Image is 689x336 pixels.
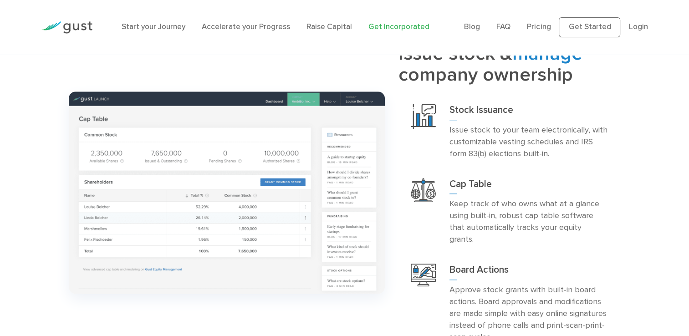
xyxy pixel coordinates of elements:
a: Pricing [527,22,551,31]
h3: Stock Issuance [449,104,608,120]
h2: Issue stock & company ownership [398,44,620,86]
a: Raise Capital [306,22,352,31]
img: Board Actions [411,264,436,286]
h3: Cap Table [449,178,608,194]
a: Get Incorporated [368,22,429,31]
img: 2 Issue Stock And Manage Ownership [69,92,385,294]
img: Stock Issuance [411,104,436,129]
a: Start your Journey [122,22,185,31]
img: Gust Logo [41,21,92,34]
a: Blog [464,22,480,31]
a: Accelerate your Progress [202,22,290,31]
p: Keep track of who owns what at a glance using built-in, robust cap table software that automatica... [449,198,608,245]
p: Issue stock to your team electronically, with customizable vesting schedules and IRS form 83(b) e... [449,124,608,160]
a: FAQ [496,22,510,31]
img: Cap Table [411,178,436,202]
a: Get Started [559,17,620,37]
h3: Board Actions [449,264,608,280]
a: Login [628,22,648,31]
